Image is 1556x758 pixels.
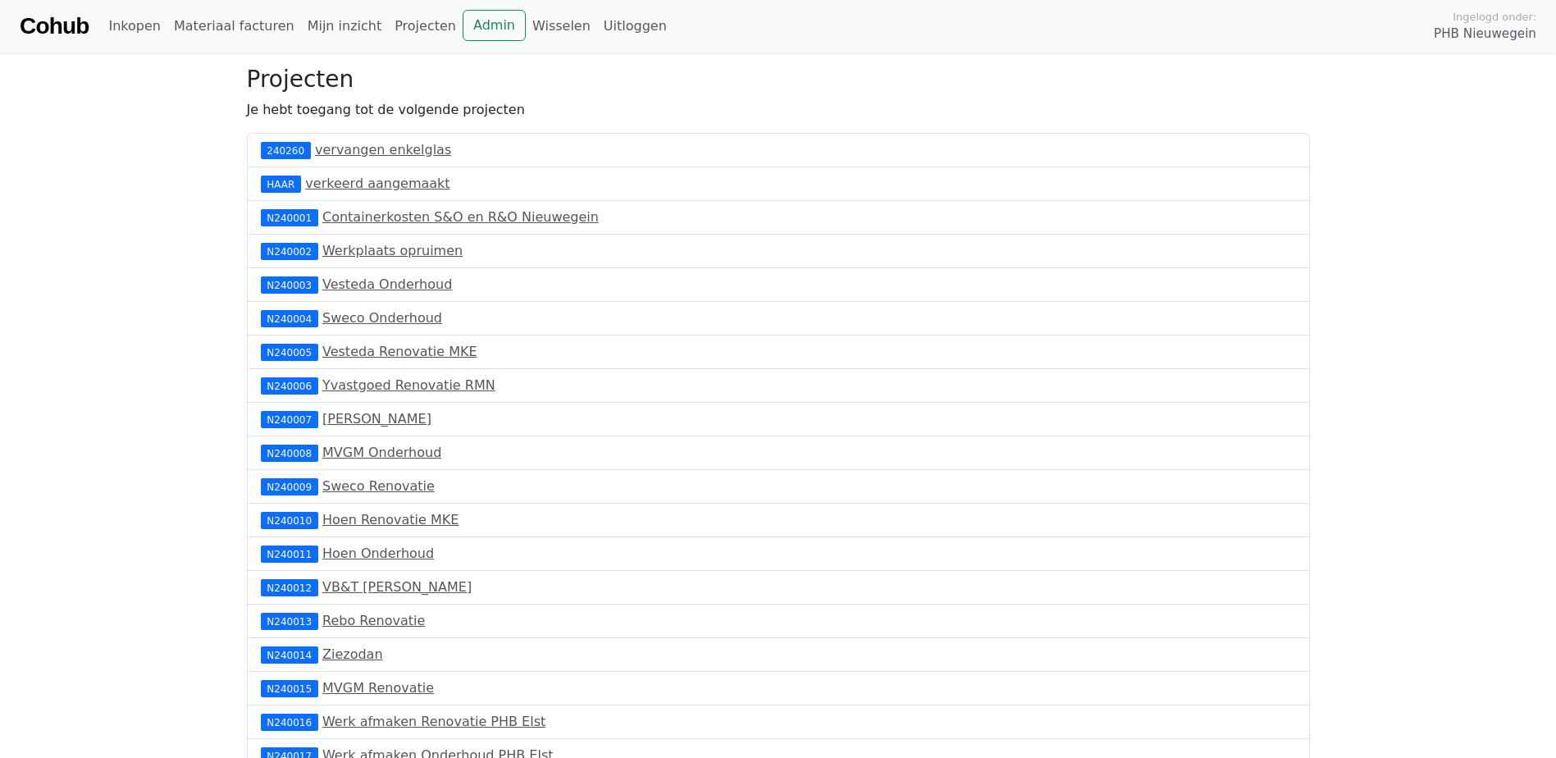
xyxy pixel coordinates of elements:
[261,546,318,562] div: N240011
[261,714,318,730] div: N240016
[261,176,302,192] div: HAAR
[261,377,318,394] div: N240006
[261,579,318,596] div: N240012
[322,310,442,326] a: Sweco Onderhoud
[261,344,318,360] div: N240005
[322,579,472,595] a: VB&T [PERSON_NAME]
[261,276,318,293] div: N240003
[102,10,167,43] a: Inkopen
[1453,9,1536,25] span: Ingelogd onder:
[261,613,318,629] div: N240013
[301,10,389,43] a: Mijn inzicht
[322,546,434,561] a: Hoen Onderhoud
[322,344,477,359] a: Vesteda Renovatie MKE
[261,243,318,259] div: N240002
[305,176,449,191] a: verkeerd aangemaakt
[261,512,318,528] div: N240010
[322,646,383,662] a: Ziezodan
[322,276,452,292] a: Vesteda Onderhoud
[247,100,1310,120] p: Je hebt toegang tot de volgende projecten
[261,646,318,663] div: N240014
[322,714,545,729] a: Werk afmaken Renovatie PHB Elst
[322,445,441,460] a: MVGM Onderhoud
[322,411,431,427] a: [PERSON_NAME]
[261,310,318,326] div: N240004
[597,10,673,43] a: Uitloggen
[322,209,599,225] a: Containerkosten S&O en R&O Nieuwegein
[322,680,434,696] a: MVGM Renovatie
[261,209,318,226] div: N240001
[247,66,1310,94] h3: Projecten
[388,10,463,43] a: Projecten
[322,613,425,628] a: Rebo Renovatie
[322,243,463,258] a: Werkplaats opruimen
[322,512,459,527] a: Hoen Renovatie MKE
[322,377,495,393] a: Yvastgoed Renovatie RMN
[463,10,526,41] a: Admin
[526,10,597,43] a: Wisselen
[261,478,318,495] div: N240009
[261,680,318,696] div: N240015
[20,7,89,46] a: Cohub
[261,411,318,427] div: N240007
[167,10,301,43] a: Materiaal facturen
[1434,25,1536,43] span: PHB Nieuwegein
[261,445,318,461] div: N240008
[322,478,435,494] a: Sweco Renovatie
[315,142,451,158] a: vervangen enkelglas
[261,142,311,158] div: 240260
